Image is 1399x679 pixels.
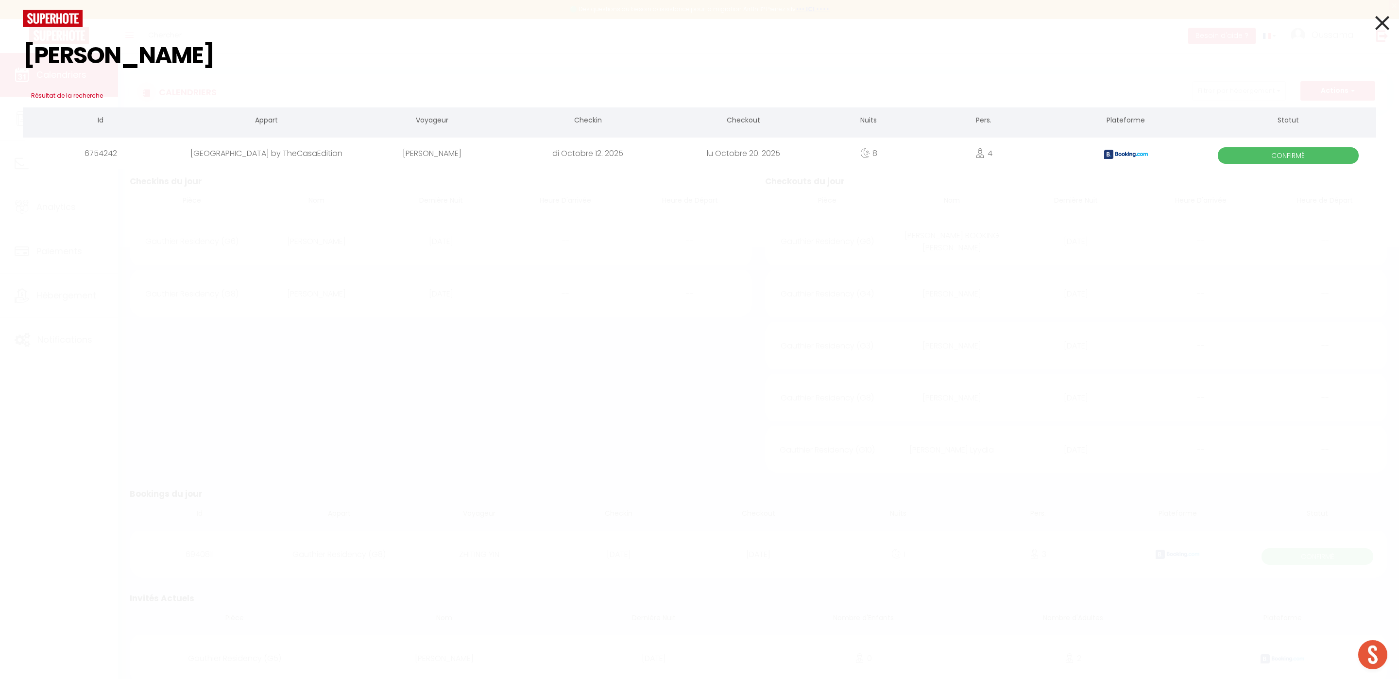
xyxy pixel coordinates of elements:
th: Pers. [916,107,1052,135]
div: lu Octobre 20. 2025 [665,138,821,169]
div: 8 [821,138,916,169]
div: 6754242 [23,138,178,169]
img: booking2.png [1104,150,1148,159]
th: Checkin [510,107,665,135]
div: [PERSON_NAME] [355,138,510,169]
div: [GEOGRAPHIC_DATA] by TheCasaEdition [178,138,354,169]
div: 4 [916,138,1052,169]
img: logo [23,10,83,27]
th: Checkout [665,107,821,135]
th: Statut [1200,107,1376,135]
div: Ouvrir le chat [1358,640,1387,669]
span: Confirmé [1218,147,1359,164]
th: Appart [178,107,354,135]
div: di Octobre 12. 2025 [510,138,665,169]
h3: Résultat de la recherche [23,84,1376,107]
input: Tapez pour rechercher... [23,27,1376,84]
th: Id [23,107,178,135]
th: Plateforme [1051,107,1200,135]
th: Voyageur [355,107,510,135]
th: Nuits [821,107,916,135]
